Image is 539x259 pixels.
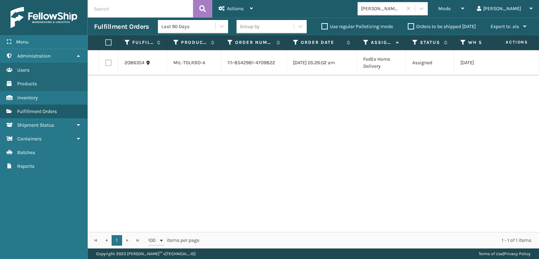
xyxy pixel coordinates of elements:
a: Terms of Use [479,251,503,256]
span: items per page [148,235,199,246]
div: Last 90 Days [161,23,216,30]
span: Actions [227,6,244,12]
label: WH Ship By Date [468,39,511,46]
a: Privacy Policy [504,251,531,256]
div: 1 - 1 of 1 items [209,237,531,244]
span: Menu [16,39,28,45]
span: Export to .xls [491,24,519,29]
p: Copyright 2023 [PERSON_NAME]™ v [TECHNICAL_ID] [96,248,195,259]
label: Assigned Carrier Service [371,39,392,46]
div: [PERSON_NAME] Brands [361,5,403,12]
span: Inventory [17,95,38,101]
span: Products [17,81,37,87]
label: Orders to be shipped [DATE] [408,24,476,29]
span: Batches [17,150,35,155]
a: 2086354 [125,59,145,66]
span: Fulfillment Orders [17,108,57,114]
td: [DATE] [454,50,524,75]
span: Mode [438,6,451,12]
span: Containers [17,136,41,142]
label: Order Date [301,39,343,46]
span: Reports [17,163,34,169]
td: 111-8542981-4709822 [221,50,287,75]
span: Users [17,67,29,73]
label: Product SKU [181,39,207,46]
a: 1 [112,235,122,246]
label: Status [420,39,440,46]
label: Use regular Palletizing mode [321,24,393,29]
h3: Fulfillment Orders [94,22,149,31]
label: Order Number [235,39,273,46]
span: Administration [17,53,51,59]
label: Fulfillment Order Id [132,39,153,46]
span: 100 [148,237,159,244]
td: Assigned [406,50,454,75]
a: MIL-TDLRBD-A [173,60,205,66]
div: Group by [240,23,260,30]
img: logo [11,7,77,28]
td: FedEx Home Delivery [357,50,406,75]
td: [DATE] 05:26:02 am [287,50,357,75]
span: Actions [484,36,532,48]
span: Shipment Status [17,122,54,128]
div: | [479,248,531,259]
